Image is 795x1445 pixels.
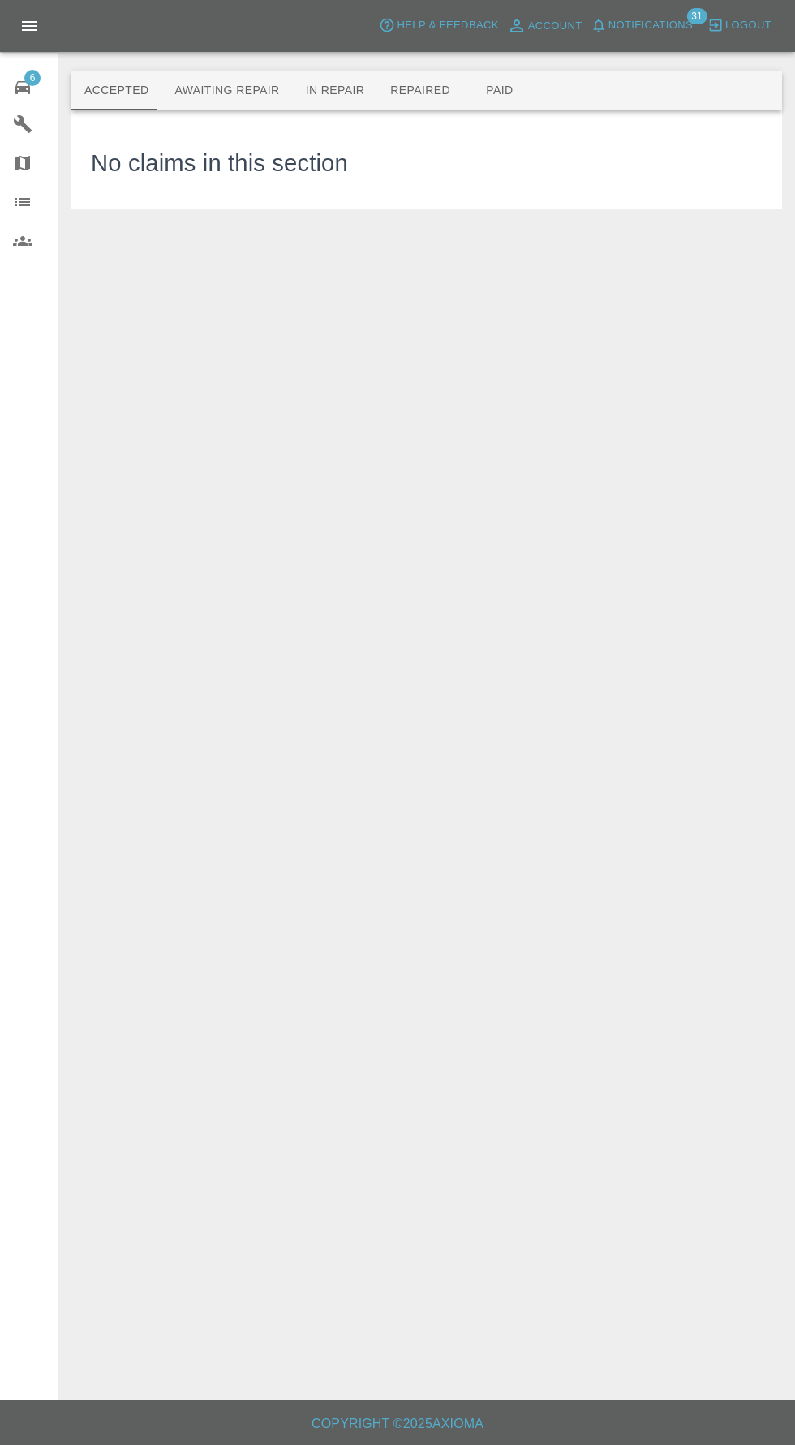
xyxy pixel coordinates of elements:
[608,16,693,35] span: Notifications
[528,17,582,36] span: Account
[686,8,707,24] span: 31
[161,71,292,110] button: Awaiting Repair
[397,16,498,35] span: Help & Feedback
[703,13,776,38] button: Logout
[24,70,41,86] span: 6
[463,71,536,110] button: Paid
[377,71,463,110] button: Repaired
[293,71,378,110] button: In Repair
[91,146,348,182] h3: No claims in this section
[71,71,161,110] button: Accepted
[375,13,502,38] button: Help & Feedback
[13,1413,782,1435] h6: Copyright © 2025 Axioma
[587,13,697,38] button: Notifications
[725,16,771,35] span: Logout
[503,13,587,39] a: Account
[10,6,49,45] button: Open drawer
